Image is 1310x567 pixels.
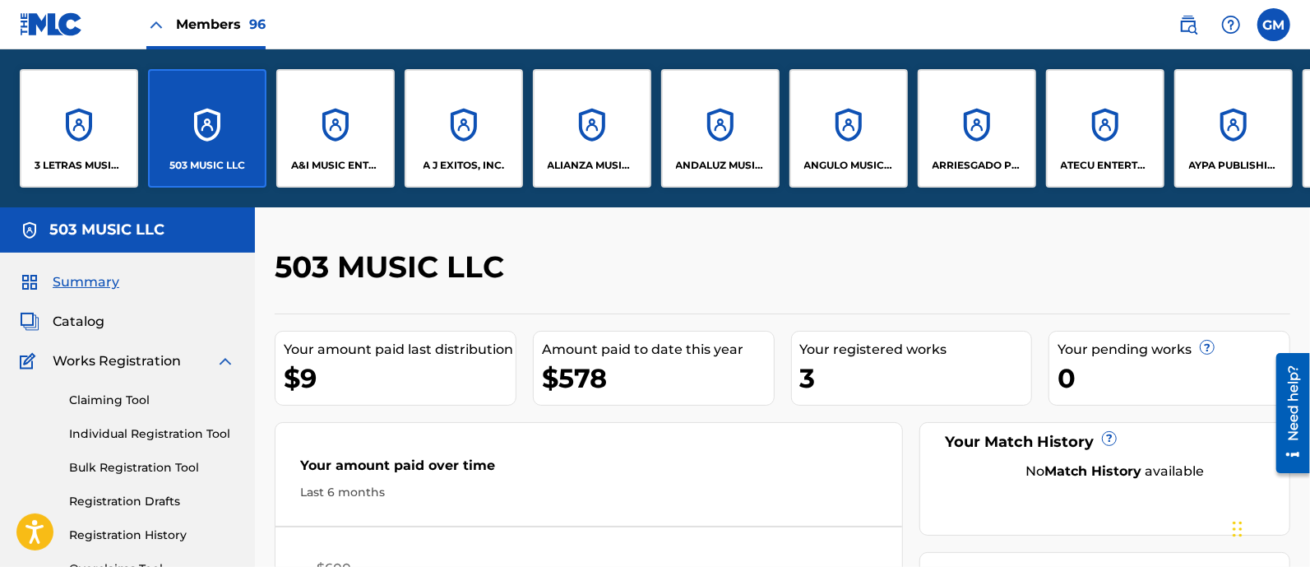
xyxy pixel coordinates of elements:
[20,272,119,292] a: SummarySummary
[20,221,39,240] img: Accounts
[69,527,235,544] a: Registration History
[69,493,235,510] a: Registration Drafts
[1061,158,1150,173] p: ATECU ENTERTAINMENT, LLC
[1058,360,1289,397] div: 0
[20,69,138,188] a: Accounts3 LETRAS MUSIC LLC
[800,340,1032,360] div: Your registered works
[941,431,1269,453] div: Your Match History
[20,12,83,36] img: MLC Logo
[20,351,41,371] img: Works Registration
[249,16,266,32] span: 96
[1257,8,1290,41] div: User Menu
[284,360,516,397] div: $9
[1233,504,1243,554] div: Drag
[300,484,877,501] div: Last 6 months
[933,158,1022,173] p: ARRIESGADO PUBLISHING INC
[1264,347,1310,480] iframe: Resource Center
[176,15,266,34] span: Members
[1045,463,1142,479] strong: Match History
[49,221,164,239] h5: 503 MUSIC LLC
[275,249,512,286] h2: 503 MUSIC LLC
[69,459,235,476] a: Bulk Registration Tool
[804,158,894,173] p: ANGULO MUSICA, LLC
[789,69,908,188] a: AccountsANGULO MUSICA, LLC
[961,462,1269,481] div: No available
[20,312,39,332] img: Catalog
[35,158,124,173] p: 3 LETRAS MUSIC LLC
[53,312,104,332] span: Catalog
[20,272,39,292] img: Summary
[676,158,766,173] p: ANDALUZ MUSIC PUBLISHING LLC
[169,158,245,173] p: 503 MUSIC LLC
[548,158,637,173] p: ALIANZA MUSIC PUBLISHING, INC
[542,340,774,360] div: Amount paid to date this year
[533,69,651,188] a: AccountsALIANZA MUSIC PUBLISHING, INC
[146,15,166,35] img: Close
[1174,69,1293,188] a: AccountsAYPA PUBLISHING LLC
[1215,8,1248,41] div: Help
[20,312,104,332] a: CatalogCatalog
[276,69,395,188] a: AccountsA&I MUSIC ENTERTAINMENT, INC
[1178,15,1198,35] img: search
[148,69,266,188] a: Accounts503 MUSIC LLC
[1221,15,1241,35] img: help
[424,158,505,173] p: A J EXITOS, INC.
[800,360,1032,397] div: 3
[1058,340,1289,360] div: Your pending works
[1103,432,1116,445] span: ?
[1172,8,1205,41] a: Public Search
[53,272,119,292] span: Summary
[918,69,1036,188] a: AccountsARRIESGADO PUBLISHING INC
[405,69,523,188] a: AccountsA J EXITOS, INC.
[284,340,516,360] div: Your amount paid last distribution
[1228,488,1310,567] iframe: Chat Widget
[1201,341,1214,354] span: ?
[300,456,877,484] div: Your amount paid over time
[661,69,780,188] a: AccountsANDALUZ MUSIC PUBLISHING LLC
[215,351,235,371] img: expand
[542,360,774,397] div: $578
[291,158,381,173] p: A&I MUSIC ENTERTAINMENT, INC
[1189,158,1279,173] p: AYPA PUBLISHING LLC
[53,351,181,371] span: Works Registration
[69,425,235,443] a: Individual Registration Tool
[1046,69,1164,188] a: AccountsATECU ENTERTAINMENT, LLC
[69,392,235,409] a: Claiming Tool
